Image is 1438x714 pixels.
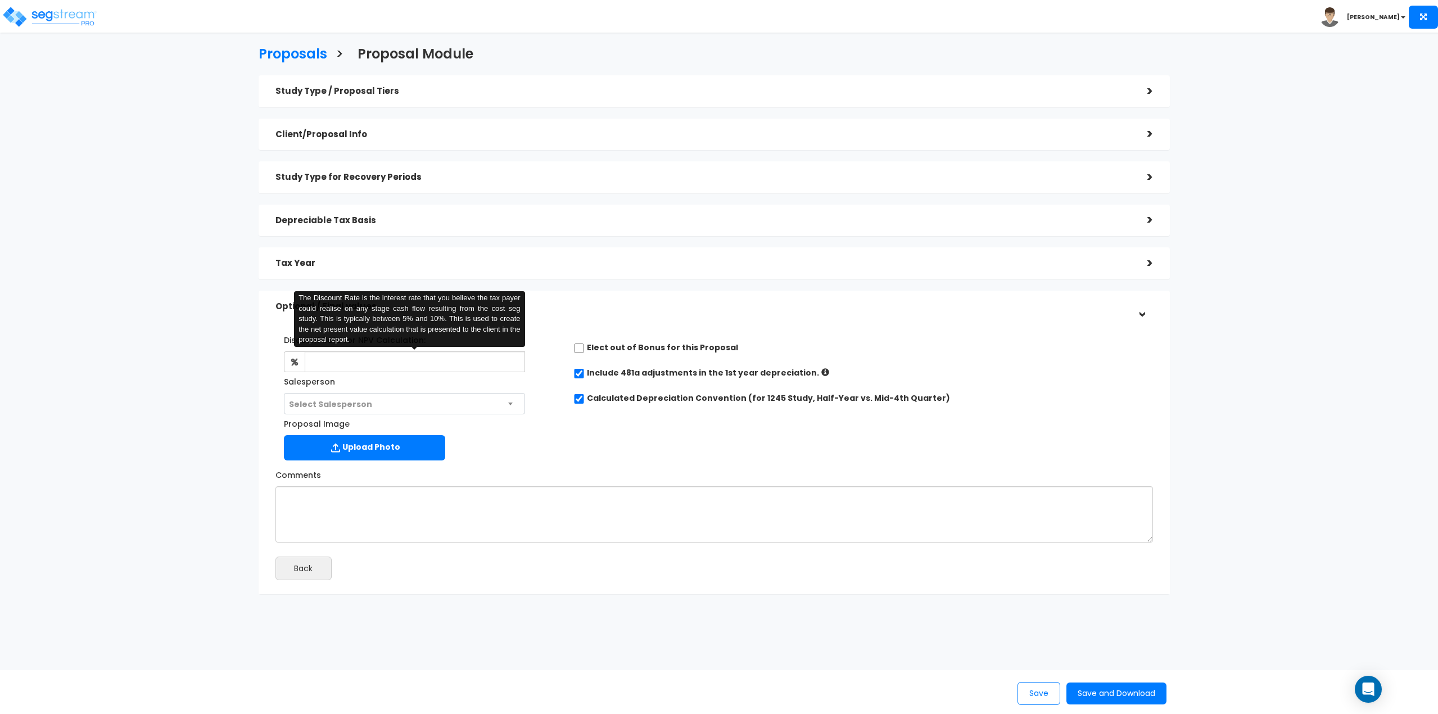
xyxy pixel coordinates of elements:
span: Select Salesperson [289,399,372,410]
img: avatar.png [1320,7,1340,27]
label: Calculated Depreciation Convention (for 1245 Study, Half-Year vs. Mid-4th Quarter) [587,392,950,404]
div: Open Intercom Messenger [1355,676,1382,703]
label: Comments [275,466,321,481]
label: Elect out of Bonus for this Proposal [587,342,738,353]
div: > [1130,211,1153,229]
a: Proposal Module [349,35,473,70]
h3: > [336,47,343,64]
div: > [1130,169,1153,186]
h5: Client/Proposal Info [275,130,1131,139]
div: > [1130,255,1153,272]
div: The Discount Rate is the interest rate that you believe the tax payer could realise on any stage ... [294,291,524,347]
h3: Proposals [259,47,327,64]
button: Save and Download [1066,683,1166,704]
label: Salesperson [284,372,335,387]
button: Save [1018,682,1060,705]
a: Proposals [250,35,327,70]
h5: Study Type / Proposal Tiers [275,87,1131,96]
img: Upload Icon [329,441,342,455]
b: [PERSON_NAME] [1347,13,1400,21]
h5: Tax Year [275,259,1131,268]
label: Discount Rate for NPV Calculation: [284,331,426,346]
img: logo_pro_r.png [2,6,97,28]
label: Upload Photo [284,435,445,460]
h5: Optional / Final values [275,302,1131,311]
div: > [1130,125,1153,143]
div: > [1133,295,1151,318]
i: If checked: Increased depreciation = Aggregated Post-Study (up to Tax Year) – Prior Accumulated D... [821,368,829,376]
h3: Proposal Module [358,47,473,64]
button: Back [275,557,332,580]
label: Include 481a adjustments in the 1st year depreciation. [587,367,819,378]
h5: Depreciable Tax Basis [275,216,1131,225]
h5: Study Type for Recovery Periods [275,173,1131,182]
div: > [1130,83,1153,100]
label: Proposal Image [284,414,350,430]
